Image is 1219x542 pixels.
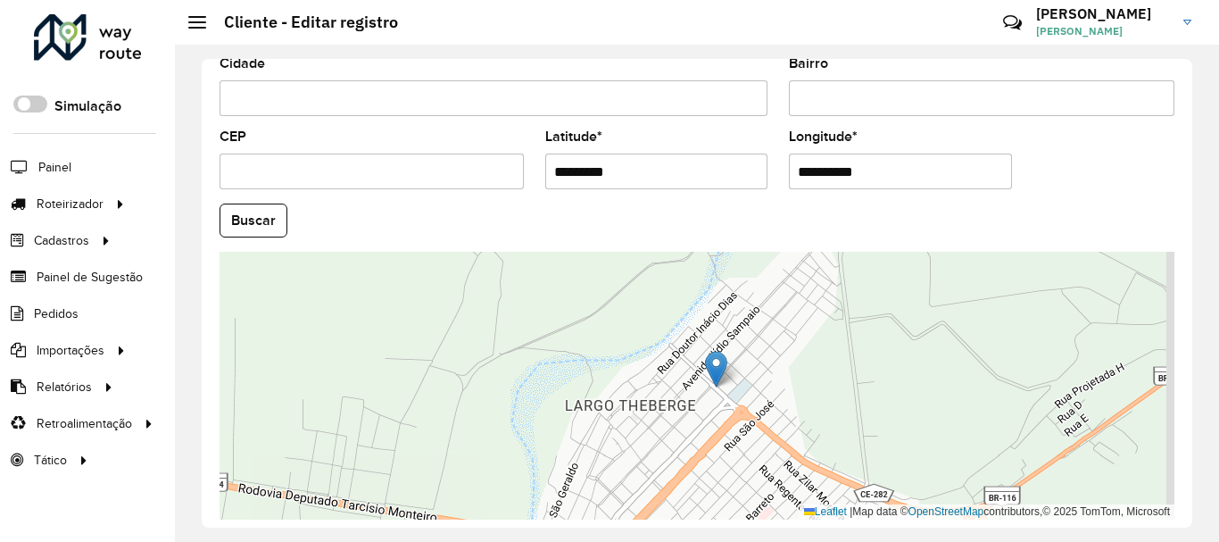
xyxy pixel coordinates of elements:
h2: Cliente - Editar registro [206,13,398,32]
a: OpenStreetMap [908,505,984,518]
span: Cadastros [34,231,89,250]
span: Roteirizador [37,195,104,213]
h3: [PERSON_NAME] [1036,5,1170,22]
span: Importações [37,341,104,360]
img: Marker [705,351,727,388]
span: Painel [38,158,71,177]
span: Relatórios [37,378,92,396]
span: | [850,505,852,518]
span: Pedidos [34,304,79,323]
label: Cidade [220,53,265,74]
button: Buscar [220,204,287,238]
span: Retroalimentação [37,414,132,433]
a: Contato Rápido [993,4,1032,42]
label: Bairro [789,53,828,74]
label: Latitude [545,126,602,147]
span: Tático [34,451,67,470]
label: CEP [220,126,246,147]
div: Map data © contributors,© 2025 TomTom, Microsoft [800,504,1174,520]
span: Painel de Sugestão [37,268,143,287]
label: Simulação [54,96,121,117]
a: Leaflet [804,505,847,518]
span: [PERSON_NAME] [1036,23,1170,39]
label: Longitude [789,126,858,147]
